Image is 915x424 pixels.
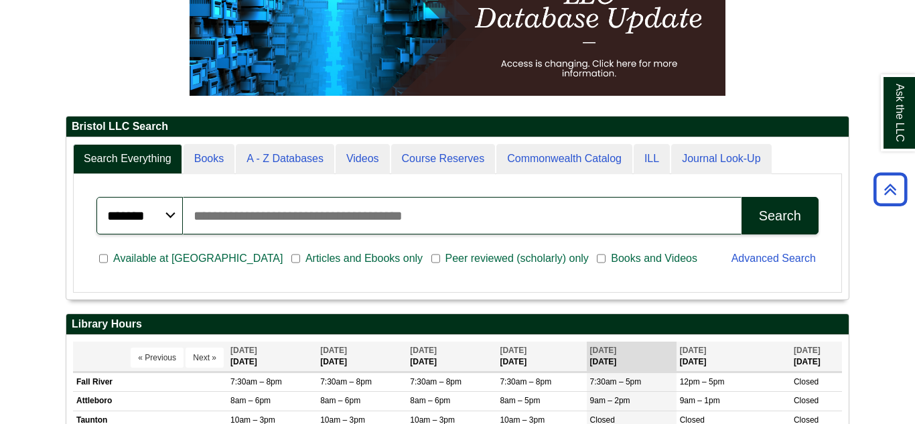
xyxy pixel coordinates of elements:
th: [DATE] [790,342,842,372]
span: 7:30am – 8pm [500,377,551,386]
input: Peer reviewed (scholarly) only [431,253,440,265]
th: [DATE] [227,342,317,372]
span: Available at [GEOGRAPHIC_DATA] [108,251,288,267]
span: Articles and Ebooks only [300,251,428,267]
span: 9am – 1pm [680,396,720,405]
th: [DATE] [677,342,790,372]
span: 7:30am – 8pm [320,377,372,386]
a: Advanced Search [731,253,816,264]
h2: Library Hours [66,314,849,335]
span: Books and Videos [606,251,703,267]
button: Next » [186,348,224,368]
div: Search [759,208,801,224]
span: Peer reviewed (scholarly) only [440,251,594,267]
span: 7:30am – 8pm [230,377,282,386]
span: [DATE] [500,346,526,355]
input: Available at [GEOGRAPHIC_DATA] [99,253,108,265]
input: Articles and Ebooks only [291,253,300,265]
span: [DATE] [320,346,347,355]
span: [DATE] [590,346,617,355]
h2: Bristol LLC Search [66,117,849,137]
span: 8am – 6pm [230,396,271,405]
span: 8am – 5pm [500,396,540,405]
th: [DATE] [317,342,407,372]
span: Closed [794,377,819,386]
input: Books and Videos [597,253,606,265]
a: Commonwealth Catalog [496,144,632,174]
span: 7:30am – 8pm [410,377,462,386]
span: 8am – 6pm [410,396,450,405]
span: [DATE] [410,346,437,355]
td: Fall River [73,373,227,392]
span: [DATE] [230,346,257,355]
a: Books [184,144,234,174]
button: « Previous [131,348,184,368]
span: [DATE] [680,346,707,355]
span: 8am – 6pm [320,396,360,405]
td: Attleboro [73,392,227,411]
a: ILL [634,144,670,174]
button: Search [742,197,819,234]
span: 7:30am – 5pm [590,377,642,386]
th: [DATE] [496,342,586,372]
a: Back to Top [869,180,912,198]
th: [DATE] [407,342,496,372]
a: Videos [336,144,390,174]
th: [DATE] [587,342,677,372]
a: Search Everything [73,144,182,174]
span: [DATE] [794,346,821,355]
a: Course Reserves [391,144,496,174]
span: Closed [794,396,819,405]
span: 9am – 2pm [590,396,630,405]
a: Journal Look-Up [671,144,771,174]
span: 12pm – 5pm [680,377,725,386]
a: A - Z Databases [236,144,334,174]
